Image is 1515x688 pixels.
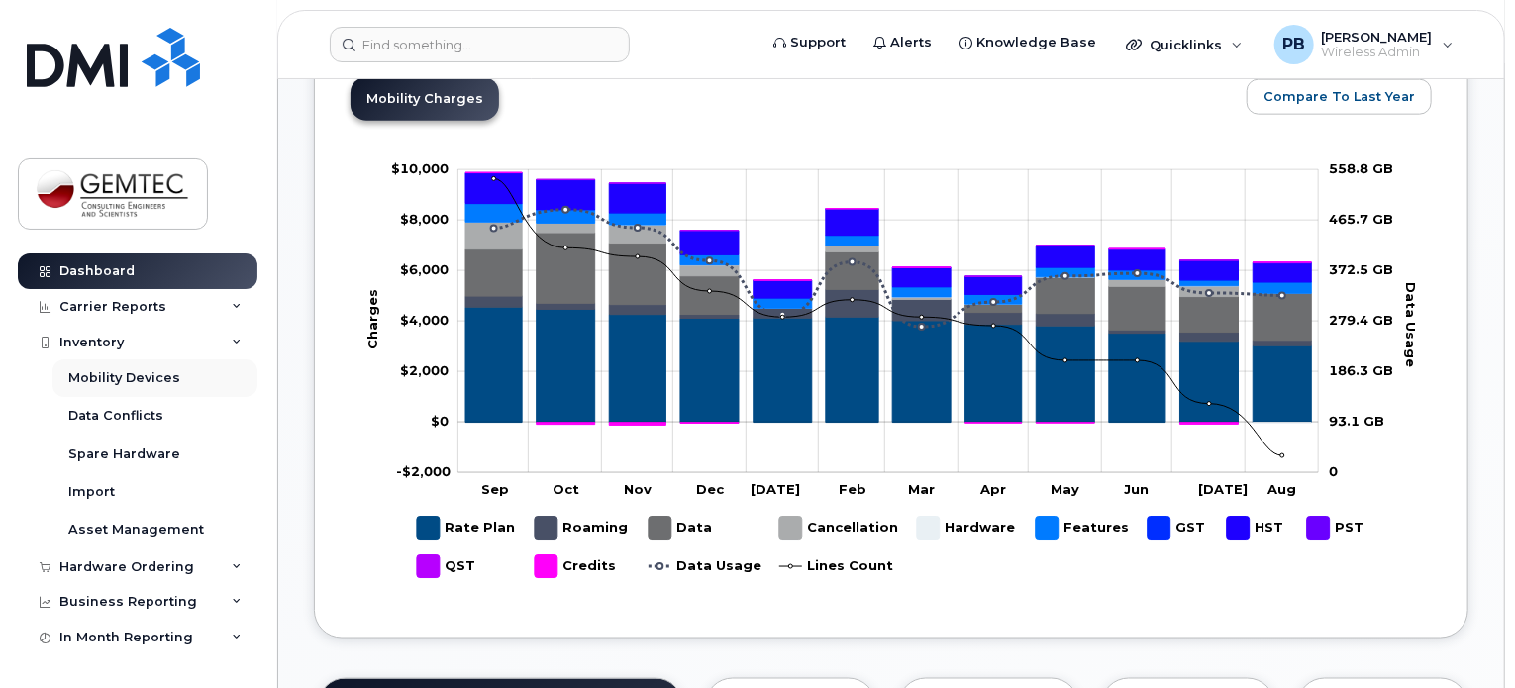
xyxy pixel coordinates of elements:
div: Quicklinks [1112,25,1257,64]
g: $0 [400,363,449,379]
g: Roaming [465,290,1311,346]
g: HST [1227,509,1287,547]
tspan: 0 [1329,464,1338,480]
g: Credits [535,547,616,586]
g: Lines Count [779,547,893,586]
g: $0 [396,464,451,480]
g: QST [465,173,1311,281]
tspan: Dec [696,482,725,498]
g: Hardware [465,223,1311,423]
g: $0 [400,262,449,278]
g: Rate Plan [417,509,515,547]
tspan: 186.3 GB [1329,363,1393,379]
g: $0 [400,313,449,329]
tspan: [DATE] [751,482,800,498]
tspan: $10,000 [391,161,449,177]
tspan: 465.7 GB [1329,212,1393,228]
g: Data [649,509,714,547]
tspan: Oct [553,482,579,498]
span: Compare To Last Year [1263,87,1415,106]
g: Cancellation [779,509,898,547]
tspan: $0 [431,414,449,430]
tspan: $4,000 [400,313,449,329]
a: Knowledge Base [946,23,1110,62]
g: Data [465,234,1311,342]
a: Mobility Charges [351,77,499,121]
span: [PERSON_NAME] [1322,29,1433,45]
tspan: Sep [480,482,508,498]
g: Data Usage [649,547,761,586]
tspan: Feb [839,482,866,498]
span: Support [790,33,846,52]
button: Compare To Last Year [1247,79,1432,115]
tspan: May [1051,482,1079,498]
tspan: 558.8 GB [1329,161,1393,177]
tspan: 93.1 GB [1329,414,1384,430]
span: Wireless Admin [1322,45,1433,60]
tspan: Apr [979,482,1006,498]
span: Alerts [890,33,932,52]
g: Rate Plan [465,308,1311,423]
g: Roaming [535,509,629,547]
g: $0 [391,161,449,177]
g: $0 [400,212,449,228]
tspan: Data Usage [1403,283,1419,368]
g: PST [1307,509,1366,547]
g: QST [417,547,477,586]
tspan: Aug [1266,482,1296,498]
tspan: $6,000 [400,262,449,278]
span: PB [1282,33,1305,56]
tspan: -$2,000 [396,464,451,480]
input: Find something... [330,27,630,62]
tspan: 279.4 GB [1329,313,1393,329]
tspan: 372.5 GB [1329,262,1393,278]
a: Alerts [859,23,946,62]
g: Hardware [917,509,1016,547]
div: Patricia Boulanger [1261,25,1467,64]
tspan: Nov [624,482,652,498]
g: Chart [363,161,1423,586]
tspan: [DATE] [1198,482,1248,498]
span: Quicklinks [1150,37,1222,52]
tspan: Jun [1124,482,1149,498]
g: Legend [417,509,1366,586]
tspan: Mar [908,482,935,498]
tspan: $8,000 [400,212,449,228]
g: Features [1036,509,1129,547]
g: GST [1148,509,1207,547]
tspan: Charges [363,290,379,350]
span: Knowledge Base [976,33,1096,52]
a: Support [759,23,859,62]
tspan: $2,000 [400,363,449,379]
